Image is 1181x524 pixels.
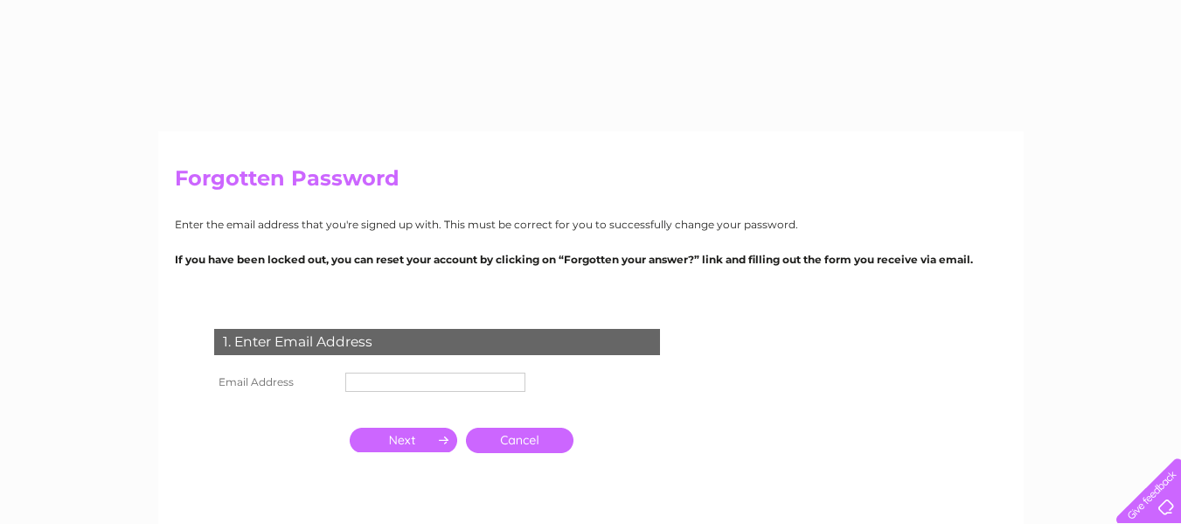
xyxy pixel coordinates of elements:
[210,368,341,396] th: Email Address
[214,329,660,355] div: 1. Enter Email Address
[175,216,1007,233] p: Enter the email address that you're signed up with. This must be correct for you to successfully ...
[466,428,573,453] a: Cancel
[175,166,1007,199] h2: Forgotten Password
[175,251,1007,268] p: If you have been locked out, you can reset your account by clicking on “Forgotten your answer?” l...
